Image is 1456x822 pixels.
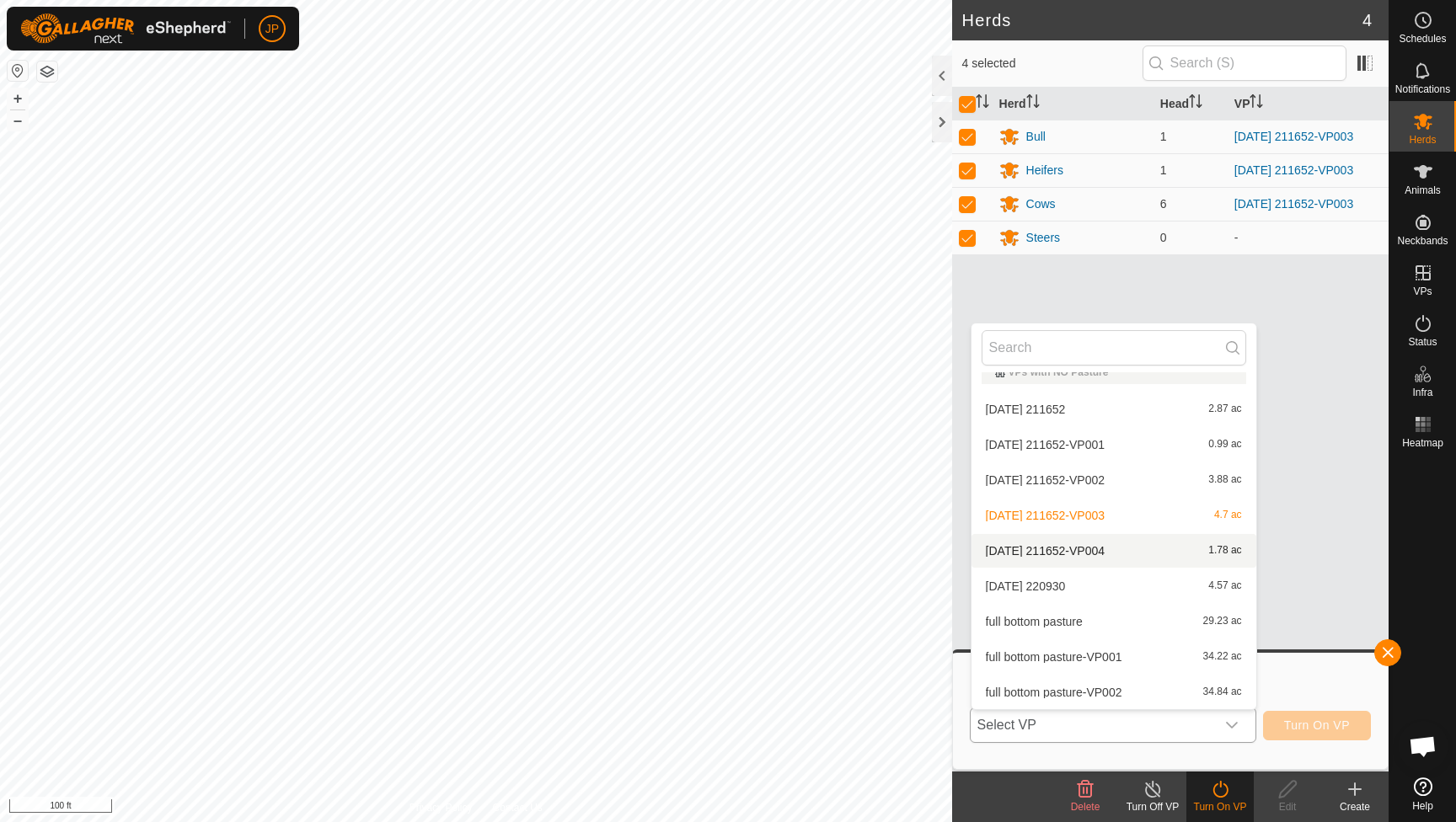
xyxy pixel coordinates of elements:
[1412,387,1432,398] span: Infra
[1284,718,1350,732] span: Turn On VP
[1228,88,1389,120] th: VP
[265,20,279,38] span: JP
[1160,130,1167,143] span: 1
[1321,799,1389,814] div: Create
[1160,197,1167,211] span: 6
[8,110,28,131] button: –
[995,367,1233,377] div: VPs with NO Pasture
[1395,84,1450,94] span: Notifications
[1215,708,1249,742] div: dropdown trigger
[1203,616,1242,627] span: 29.23 ac
[1408,337,1437,347] span: Status
[972,392,1256,426] li: 2025-09-10 211652
[986,616,1083,627] span: full bottom pasture
[8,88,28,109] button: +
[962,55,1143,72] span: 4 selected
[1203,686,1242,698] span: 34.84 ac
[972,569,1256,603] li: 2025-09-10 220930
[986,403,1066,415] span: [DATE] 211652
[1026,162,1063,179] div: Heifers
[1412,801,1433,811] span: Help
[972,428,1256,462] li: 2025-09-10 211652-VP001
[976,97,989,110] p-sorticon: Activate to sort
[1398,721,1448,771] div: Open chat
[492,800,542,815] a: Contact Us
[986,686,1122,698] span: full bottom pasture-VP002
[986,510,1105,521] span: [DATE] 211652-VP003
[962,10,1362,30] h2: Herds
[986,439,1105,451] span: [DATE] 211652-VP001
[1397,236,1448,246] span: Neckbands
[986,580,1066,592] span: [DATE] 220930
[993,88,1154,120] th: Herd
[1234,130,1353,143] a: [DATE] 211652-VP003
[972,605,1256,638] li: full bottom pasture
[1160,231,1167,244] span: 0
[409,800,473,815] a: Privacy Policy
[1026,195,1056,213] div: Cows
[1228,221,1389,254] td: -
[1399,34,1446,44] span: Schedules
[1250,97,1263,110] p-sorticon: Activate to sort
[1189,97,1202,110] p-sorticon: Activate to sort
[1208,403,1241,415] span: 2.87 ac
[1362,8,1372,33] span: 4
[1405,185,1441,195] span: Animals
[1026,128,1046,146] div: Bull
[1234,197,1353,211] a: [DATE] 211652-VP003
[1208,545,1241,557] span: 1.78 ac
[972,463,1256,497] li: 2025-09-10 211652-VP002
[1026,229,1060,247] div: Steers
[37,61,57,82] button: Map Layers
[972,499,1256,532] li: 2025-09-10 211652-VP003
[1208,439,1241,451] span: 0.99 ac
[1263,711,1371,740] button: Turn On VP
[1409,135,1436,145] span: Herds
[1402,438,1443,448] span: Heatmap
[1234,163,1353,177] a: [DATE] 211652-VP003
[1203,651,1242,663] span: 34.22 ac
[1214,510,1242,521] span: 4.7 ac
[1154,88,1228,120] th: Head
[986,545,1105,557] span: [DATE] 211652-VP004
[982,330,1246,366] input: Search
[20,13,231,44] img: Gallagher Logo
[1254,799,1321,814] div: Edit
[1208,474,1241,486] span: 3.88 ac
[971,708,1215,742] span: Select VP
[972,640,1256,674] li: full bottom pasture-VP001
[1143,45,1346,81] input: Search (S)
[972,675,1256,709] li: full bottom pasture-VP002
[986,651,1122,663] span: full bottom pasture-VP001
[8,61,28,81] button: Reset Map
[986,474,1105,486] span: [DATE] 211652-VP002
[1413,286,1432,296] span: VPs
[1071,801,1100,813] span: Delete
[1186,799,1254,814] div: Turn On VP
[1119,799,1186,814] div: Turn Off VP
[1389,771,1456,818] a: Help
[1026,97,1040,110] p-sorticon: Activate to sort
[1208,580,1241,592] span: 4.57 ac
[972,534,1256,568] li: 2025-09-10 211652-VP004
[1160,163,1167,177] span: 1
